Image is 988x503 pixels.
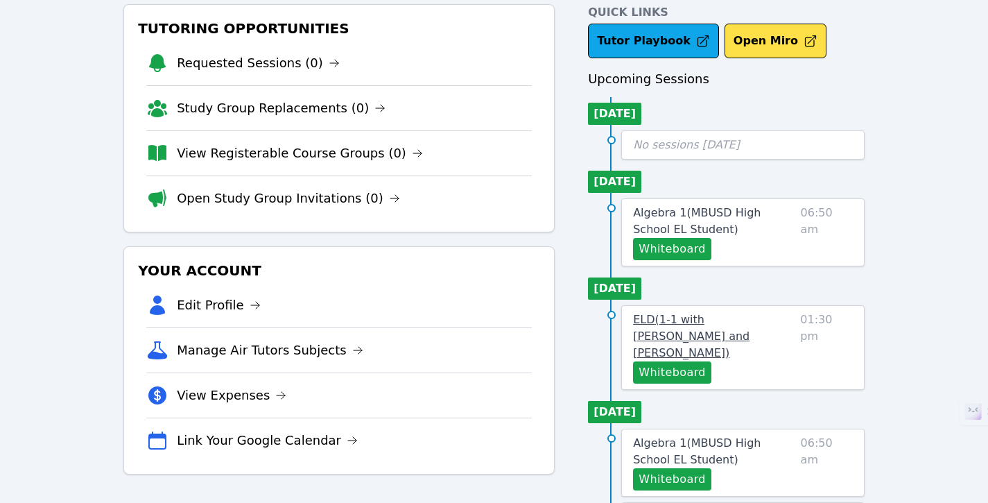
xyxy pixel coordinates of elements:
a: View Expenses [177,386,286,405]
button: Open Miro [725,24,826,58]
a: Manage Air Tutors Subjects [177,341,363,360]
span: 01:30 pm [800,312,853,384]
button: Whiteboard [633,238,711,260]
span: Algebra 1 ( MBUSD High School EL Student ) [633,436,761,466]
button: Whiteboard [633,361,711,384]
a: Algebra 1(MBUSD High School EL Student) [633,435,795,468]
h3: Tutoring Opportunities [135,16,543,41]
li: [DATE] [588,278,641,300]
a: Algebra 1(MBUSD High School EL Student) [633,205,795,238]
li: [DATE] [588,171,641,193]
button: Whiteboard [633,468,711,491]
span: No sessions [DATE] [633,138,740,151]
span: 06:50 am [801,435,853,491]
span: 06:50 am [801,205,853,260]
a: Open Study Group Invitations (0) [177,189,400,208]
span: Algebra 1 ( MBUSD High School EL Student ) [633,206,761,236]
h3: Upcoming Sessions [588,69,865,89]
h3: Your Account [135,258,543,283]
span: ELD ( 1-1 with [PERSON_NAME] and [PERSON_NAME] ) [633,313,749,359]
a: ELD(1-1 with [PERSON_NAME] and [PERSON_NAME]) [633,312,795,361]
li: [DATE] [588,401,641,423]
a: Study Group Replacements (0) [177,99,385,118]
a: Requested Sessions (0) [177,53,340,73]
a: View Registerable Course Groups (0) [177,144,423,163]
a: Edit Profile [177,296,261,315]
li: [DATE] [588,103,641,125]
a: Link Your Google Calendar [177,431,358,450]
a: Tutor Playbook [588,24,719,58]
h4: Quick Links [588,4,865,21]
